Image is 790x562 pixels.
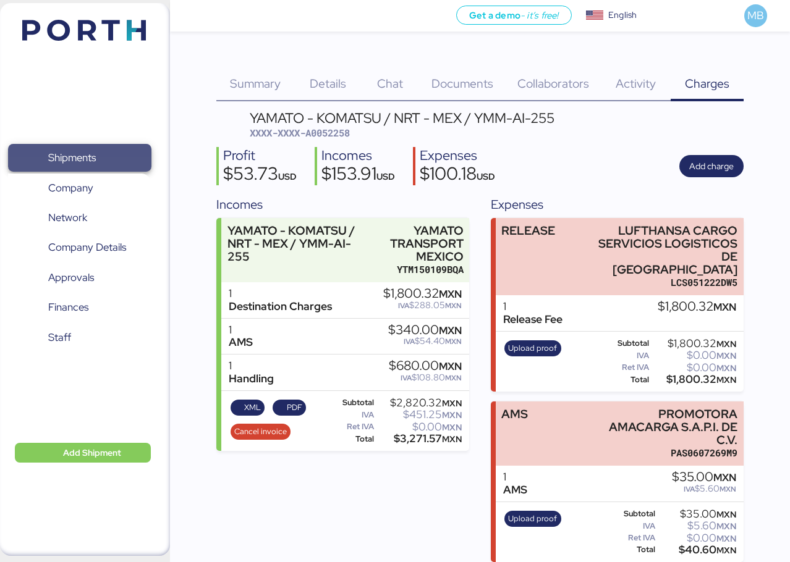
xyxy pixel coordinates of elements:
[685,75,729,91] span: Charges
[287,401,302,414] span: PDF
[658,534,736,543] div: $0.00
[388,324,462,337] div: $340.00
[377,75,403,91] span: Chat
[503,471,527,484] div: 1
[616,75,656,91] span: Activity
[48,179,93,197] span: Company
[445,337,462,346] span: MXN
[389,359,462,373] div: $680.00
[250,111,554,125] div: YAMATO - KOMATSU / NRT - MEX / YMM-AI-255
[503,313,563,326] div: Release Fee
[603,545,655,554] div: Total
[716,338,736,350] span: MXN
[716,521,736,532] span: MXN
[596,447,737,459] div: PAS0607269M9
[503,484,527,497] div: AMS
[389,373,462,382] div: $108.80
[244,401,261,414] span: XML
[503,300,563,313] div: 1
[376,422,462,432] div: $0.00
[231,424,291,440] button: Cancel invoice
[8,144,151,172] a: Shipments
[672,471,736,484] div: $35.00
[679,155,744,177] button: Add charge
[48,298,88,316] span: Finances
[491,195,744,214] div: Expenses
[223,147,297,165] div: Profit
[517,75,589,91] span: Collaborators
[420,147,495,165] div: Expenses
[278,170,297,182] span: USD
[216,195,469,214] div: Incomes
[603,375,649,384] div: Total
[48,149,96,167] span: Shipments
[398,301,409,311] span: IVA
[48,269,94,287] span: Approvals
[48,238,126,256] span: Company Details
[713,471,736,484] span: MXN
[603,534,655,542] div: Ret IVA
[328,422,374,431] div: Ret IVA
[8,174,151,202] a: Company
[388,337,462,346] div: $54.40
[404,337,415,346] span: IVA
[223,165,297,186] div: $53.73
[177,6,198,27] button: Menu
[250,127,350,139] span: XXXX-XXXX-A0052258
[230,75,281,91] span: Summary
[8,293,151,322] a: Finances
[652,339,736,348] div: $1,800.32
[508,512,557,526] span: Upload proof
[596,276,737,289] div: LCS051222DW5
[504,340,561,356] button: Upload proof
[716,350,736,361] span: MXN
[376,434,462,443] div: $3,271.57
[603,363,649,372] div: Ret IVA
[383,301,462,310] div: $288.05
[442,398,462,409] span: MXN
[376,410,462,419] div: $451.25
[431,75,493,91] span: Documents
[716,374,736,385] span: MXN
[229,359,274,372] div: 1
[229,287,332,300] div: 1
[716,509,736,520] span: MXN
[477,170,495,182] span: USD
[229,300,332,313] div: Destination Charges
[8,233,151,262] a: Company Details
[48,329,71,346] span: Staff
[310,75,346,91] span: Details
[684,484,695,494] span: IVA
[504,511,561,527] button: Upload proof
[8,324,151,352] a: Staff
[658,300,736,314] div: $1,800.32
[658,545,736,555] div: $40.60
[374,224,464,263] div: YAMATO TRANSPORT MEXICO
[716,545,736,556] span: MXN
[713,300,736,314] span: MXN
[596,408,737,447] div: PROMOTORA AMACARGA S.A.P.I. DE C.V.
[508,342,557,355] span: Upload proof
[672,484,736,493] div: $5.60
[716,363,736,374] span: MXN
[652,375,736,384] div: $1,800.32
[445,301,462,311] span: MXN
[8,204,151,232] a: Network
[48,209,87,227] span: Network
[442,422,462,433] span: MXN
[273,400,306,416] button: PDF
[15,443,151,463] button: Add Shipment
[328,435,374,443] div: Total
[439,324,462,337] span: MXN
[376,398,462,408] div: $2,820.32
[716,533,736,544] span: MXN
[501,408,528,421] div: AMS
[596,224,737,277] div: LUFTHANSA CARGO SERVICIOS LOGISTICOS DE [GEOGRAPHIC_DATA]
[229,336,253,349] div: AMS
[328,398,374,407] div: Subtotal
[652,363,736,372] div: $0.00
[227,224,368,263] div: YAMATO - KOMATSU / NRT - MEX / YMM-AI-255
[229,372,274,385] div: Handling
[747,7,764,23] span: MB
[328,411,374,419] div: IVA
